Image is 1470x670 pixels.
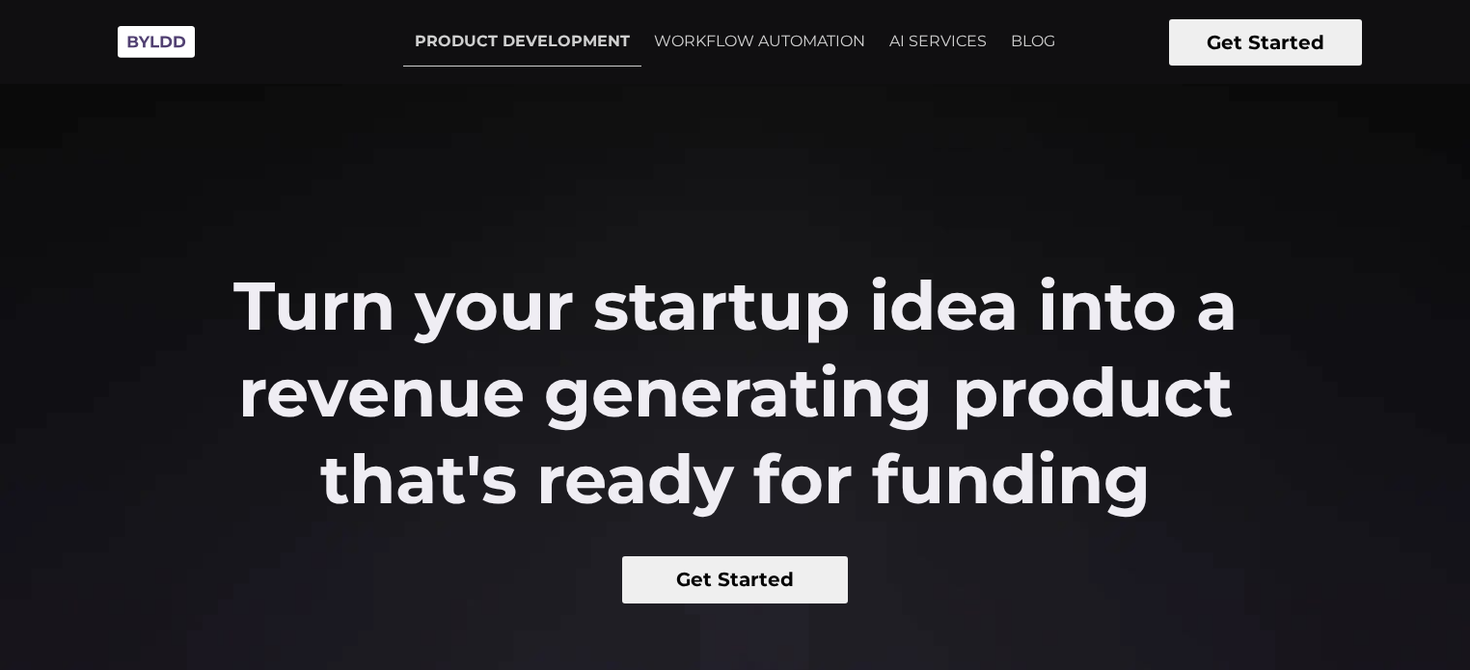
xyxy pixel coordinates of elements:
[184,262,1287,523] h2: Turn your startup idea into a revenue generating product that's ready for funding
[1169,19,1362,66] button: Get Started
[642,17,877,66] a: WORKFLOW AUTOMATION
[622,556,849,603] button: Get Started
[108,15,204,68] img: Byldd - Product Development Company
[403,17,641,67] a: PRODUCT DEVELOPMENT
[999,17,1067,66] a: BLOG
[878,17,998,66] a: AI SERVICES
